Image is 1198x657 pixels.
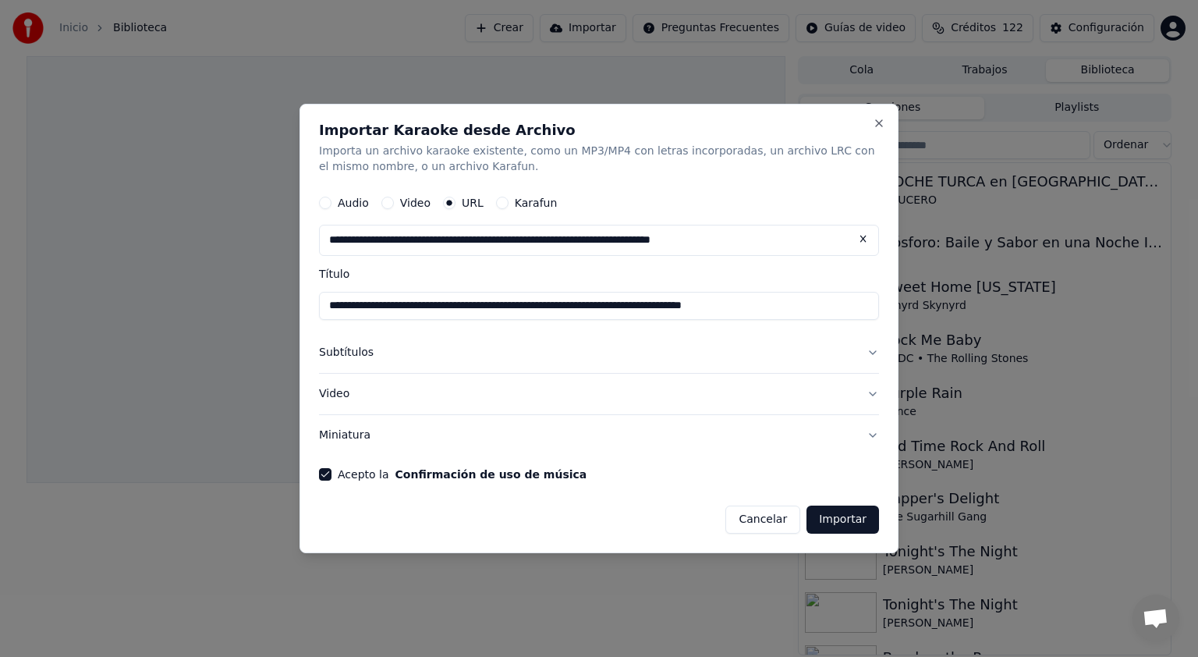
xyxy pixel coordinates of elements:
[725,506,800,534] button: Cancelar
[319,332,879,373] button: Subtítulos
[395,469,587,480] button: Acepto la
[515,197,558,208] label: Karafun
[319,415,879,456] button: Miniatura
[338,197,369,208] label: Audio
[319,374,879,414] button: Video
[319,123,879,137] h2: Importar Karaoke desde Archivo
[319,144,879,175] p: Importa un archivo karaoke existente, como un MP3/MP4 con letras incorporadas, un archivo LRC con...
[400,197,431,208] label: Video
[806,506,879,534] button: Importar
[319,268,879,279] label: Título
[338,469,587,480] label: Acepto la
[462,197,484,208] label: URL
